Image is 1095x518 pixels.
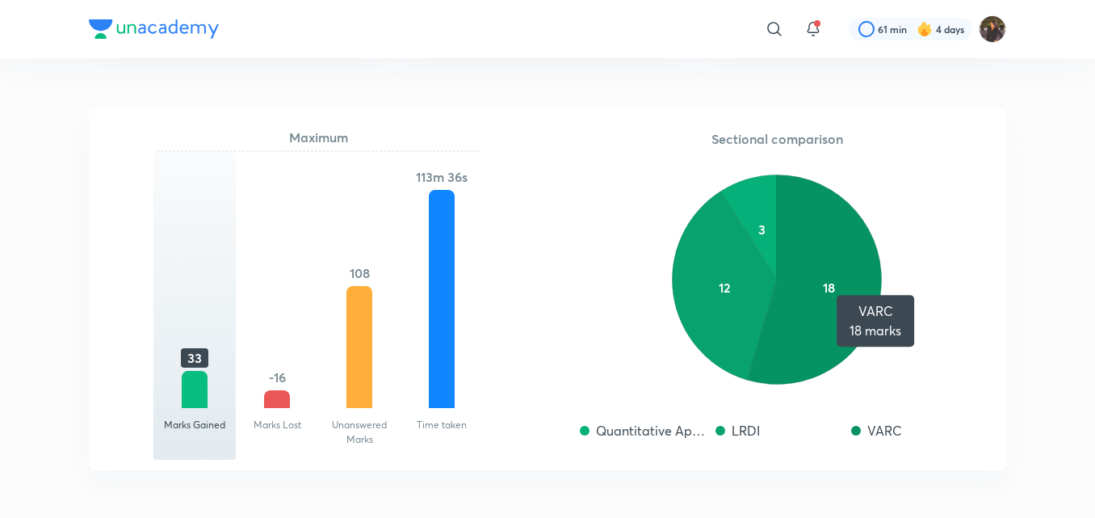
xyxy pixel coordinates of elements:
p: Marks Lost [236,418,318,432]
h5: Sectional comparison [573,129,980,149]
h5: 113m 36s [409,167,474,187]
p: Quantitative Aptitude [596,421,709,440]
p: Time taken [401,418,483,432]
h5: -16 [262,368,292,387]
img: streak [917,21,933,37]
p: LRDI [732,421,845,440]
img: Bhumika Varshney [979,15,1006,43]
text: 12 [719,279,731,296]
h5: 33 [181,348,208,368]
img: Company Logo [89,19,219,39]
h5: Maximum [153,128,483,147]
p: Unanswered Marks [318,418,401,447]
p: VARC [867,421,980,440]
h5: 108 [343,263,376,283]
p: Marks Gained [153,418,236,432]
text: 18 [823,279,835,296]
text: 3 [758,221,766,238]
